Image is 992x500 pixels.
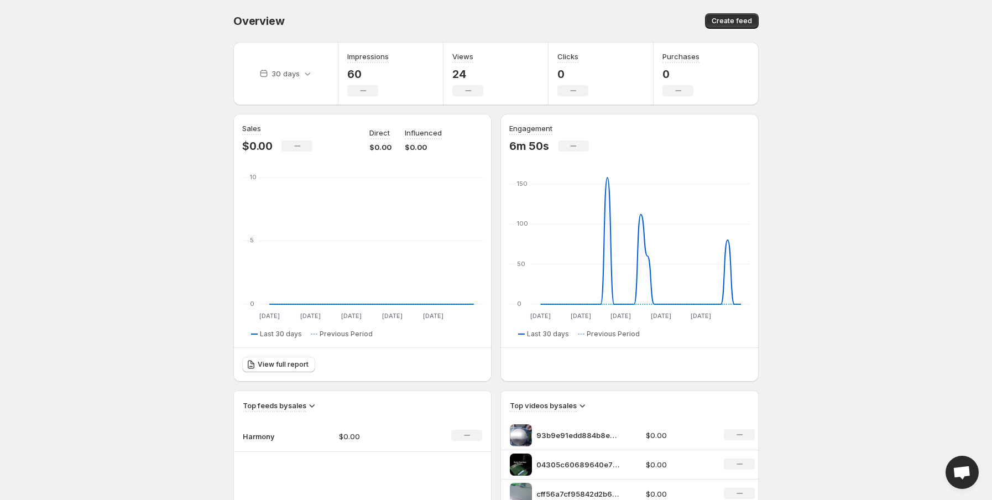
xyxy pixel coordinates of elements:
p: 0 [662,67,699,81]
h3: Top feeds by sales [243,400,306,411]
p: cff56a7cf95842d2b61b4d9a7053c29f [536,488,619,499]
span: Previous Period [320,330,373,338]
span: Last 30 days [260,330,302,338]
text: [DATE] [423,312,443,320]
button: Create feed [705,13,759,29]
text: [DATE] [382,312,403,320]
p: $0.00 [339,431,417,442]
p: Influenced [405,127,442,138]
text: [DATE] [691,312,711,320]
p: $0.00 [646,488,711,499]
text: 50 [517,260,525,268]
h3: Impressions [347,51,389,62]
p: $0.00 [646,459,711,470]
p: $0.00 [405,142,442,153]
text: [DATE] [651,312,671,320]
text: 150 [517,180,528,187]
p: 30 days [272,68,300,79]
text: 100 [517,220,528,227]
text: [DATE] [259,312,280,320]
p: $0.00 [369,142,391,153]
span: Previous Period [587,330,640,338]
text: [DATE] [610,312,631,320]
h3: Top videos by sales [510,400,577,411]
text: 10 [250,173,257,181]
p: 04305c60689640e79728d531b89931ab [536,459,619,470]
p: $0.00 [242,139,273,153]
h3: Sales [242,123,261,134]
text: 0 [250,300,254,308]
h3: Views [452,51,473,62]
text: 0 [517,300,521,308]
text: [DATE] [530,312,551,320]
p: 0 [557,67,588,81]
p: 6m 50s [509,139,549,153]
h3: Purchases [662,51,699,62]
h3: Engagement [509,123,552,134]
p: 24 [452,67,483,81]
p: Harmony [243,431,298,442]
text: [DATE] [571,312,591,320]
span: View full report [258,360,309,369]
text: [DATE] [341,312,362,320]
p: 60 [347,67,389,81]
span: Last 30 days [527,330,569,338]
text: 5 [250,236,254,244]
img: 04305c60689640e79728d531b89931ab [510,454,532,476]
p: $0.00 [646,430,711,441]
p: 93b9e91edd884b8ea0875c3daca6f502 [536,430,619,441]
a: Open chat [946,456,979,489]
span: Overview [233,14,284,28]
p: Direct [369,127,390,138]
text: [DATE] [300,312,321,320]
span: Create feed [712,17,752,25]
a: View full report [242,357,315,372]
img: 93b9e91edd884b8ea0875c3daca6f502 [510,424,532,446]
h3: Clicks [557,51,578,62]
